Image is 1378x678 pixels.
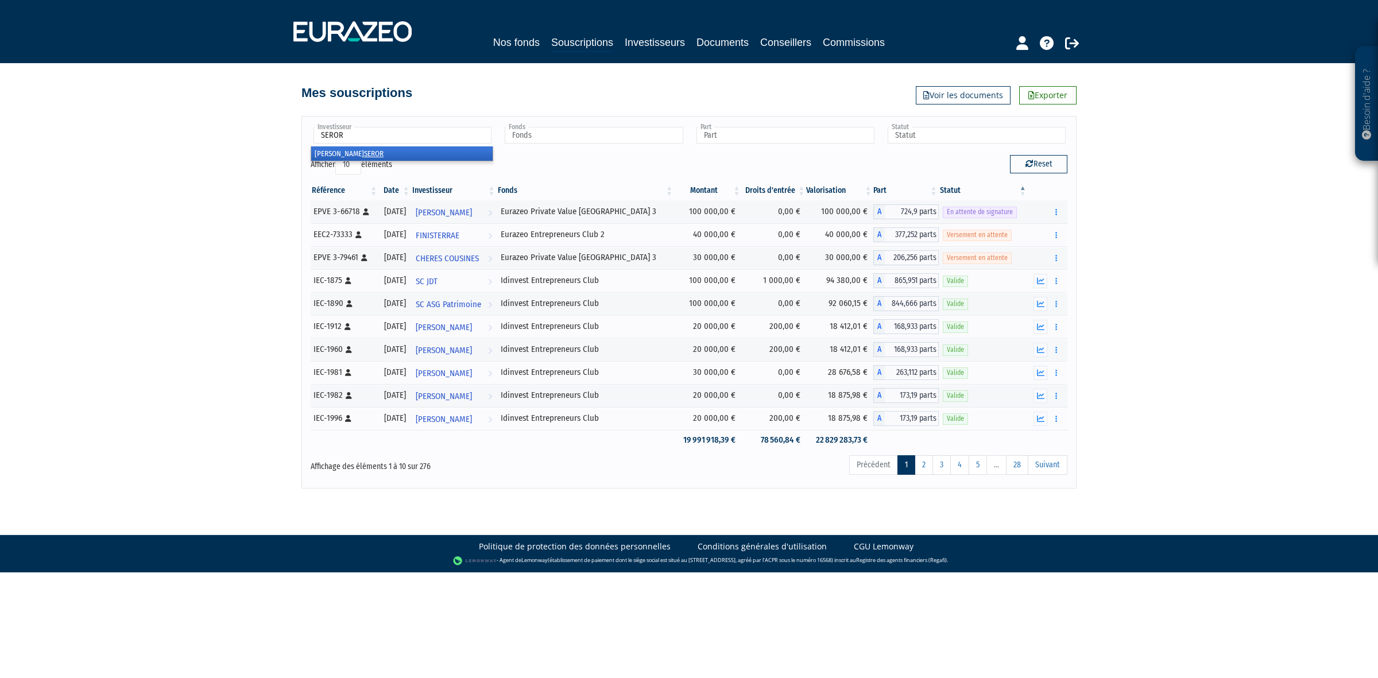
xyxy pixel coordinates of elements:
div: EPVE 3-66718 [313,206,374,218]
div: [DATE] [382,389,407,401]
a: SC JDT [411,269,497,292]
i: Voir l'investisseur [488,294,492,315]
span: [PERSON_NAME] [416,340,472,361]
a: 2 [915,455,933,475]
img: logo-lemonway.png [453,555,497,567]
li: [PERSON_NAME] [311,146,493,161]
a: Registre des agents financiers (Regafi) [856,556,947,564]
span: [PERSON_NAME] [416,363,472,384]
span: A [873,204,885,219]
span: 377,252 parts [885,227,939,242]
td: 0,00 € [741,384,806,407]
a: CGU Lemonway [854,541,913,552]
th: Date: activer pour trier la colonne par ordre croissant [378,181,411,200]
td: 20 000,00 € [674,315,741,338]
th: Statut : activer pour trier la colonne par ordre d&eacute;croissant [939,181,1028,200]
a: [PERSON_NAME] [411,361,497,384]
i: [Français] Personne physique [345,415,351,422]
td: 30 000,00 € [674,246,741,269]
div: A - Eurazeo Private Value Europe 3 [873,204,939,219]
div: A - Idinvest Entrepreneurs Club [873,319,939,334]
div: [DATE] [382,274,407,286]
th: Fonds: activer pour trier la colonne par ordre croissant [497,181,675,200]
a: [PERSON_NAME] [411,384,497,407]
i: Voir l'investisseur [488,317,492,338]
div: A - Idinvest Entrepreneurs Club [873,365,939,380]
i: [Français] Personne physique [345,277,351,284]
a: Souscriptions [551,34,613,52]
span: Valide [943,321,968,332]
td: 19 991 918,39 € [674,430,741,450]
span: 844,666 parts [885,296,939,311]
span: Versement en attente [943,253,1012,264]
i: [Français] Personne physique [355,231,362,238]
div: A - Idinvest Entrepreneurs Club [873,388,939,403]
i: [Français] Personne physique [346,300,353,307]
td: 18 412,01 € [806,338,873,361]
i: Voir l'investisseur [488,225,492,246]
td: 0,00 € [741,223,806,246]
span: A [873,319,885,334]
span: En attente de signature [943,207,1017,218]
a: Conditions générales d'utilisation [698,541,827,552]
td: 30 000,00 € [806,246,873,269]
div: Idinvest Entrepreneurs Club [501,389,671,401]
span: CHERES COUSINES [416,248,479,269]
div: A - Idinvest Entrepreneurs Club [873,411,939,426]
td: 20 000,00 € [674,407,741,430]
a: 5 [969,455,987,475]
span: Valide [943,367,968,378]
a: Conseillers [760,34,811,51]
td: 0,00 € [741,361,806,384]
span: 168,933 parts [885,319,939,334]
td: 0,00 € [741,246,806,269]
span: A [873,342,885,357]
div: Affichage des éléments 1 à 10 sur 276 [311,454,616,472]
span: [PERSON_NAME] [416,202,472,223]
td: 100 000,00 € [674,200,741,223]
em: SEROR [364,149,384,158]
td: 40 000,00 € [674,223,741,246]
a: Voir les documents [916,86,1011,104]
td: 92 060,15 € [806,292,873,315]
td: 100 000,00 € [806,200,873,223]
div: [DATE] [382,297,407,309]
a: FINISTERRAE [411,223,497,246]
div: IEC-1996 [313,412,374,424]
div: Eurazeo Private Value [GEOGRAPHIC_DATA] 3 [501,206,671,218]
td: 18 412,01 € [806,315,873,338]
i: Voir l'investisseur [488,271,492,292]
span: Versement en attente [943,230,1012,241]
a: [PERSON_NAME] [411,407,497,430]
div: [DATE] [382,343,407,355]
td: 30 000,00 € [674,361,741,384]
a: Lemonway [521,556,548,564]
div: A - Idinvest Entrepreneurs Club [873,296,939,311]
h4: Mes souscriptions [301,86,412,100]
a: 3 [932,455,951,475]
div: [DATE] [382,320,407,332]
div: A - Eurazeo Entrepreneurs Club 2 [873,227,939,242]
td: 100 000,00 € [674,269,741,292]
div: IEC-1982 [313,389,374,401]
td: 1 000,00 € [741,269,806,292]
a: Investisseurs [625,34,685,51]
i: [Français] Personne physique [363,208,369,215]
div: IEC-1912 [313,320,374,332]
td: 78 560,84 € [741,430,806,450]
div: IEC-1875 [313,274,374,286]
a: Nos fonds [493,34,540,51]
p: Besoin d'aide ? [1360,52,1373,156]
i: Voir l'investisseur [488,202,492,223]
a: CHERES COUSINES [411,246,497,269]
td: 100 000,00 € [674,292,741,315]
i: [Français] Personne physique [345,369,351,376]
th: Référence : activer pour trier la colonne par ordre croissant [311,181,378,200]
span: A [873,411,885,426]
div: IEC-1890 [313,297,374,309]
span: [PERSON_NAME] [416,317,472,338]
div: A - Idinvest Entrepreneurs Club [873,342,939,357]
a: Politique de protection des données personnelles [479,541,671,552]
div: [DATE] [382,412,407,424]
span: A [873,250,885,265]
